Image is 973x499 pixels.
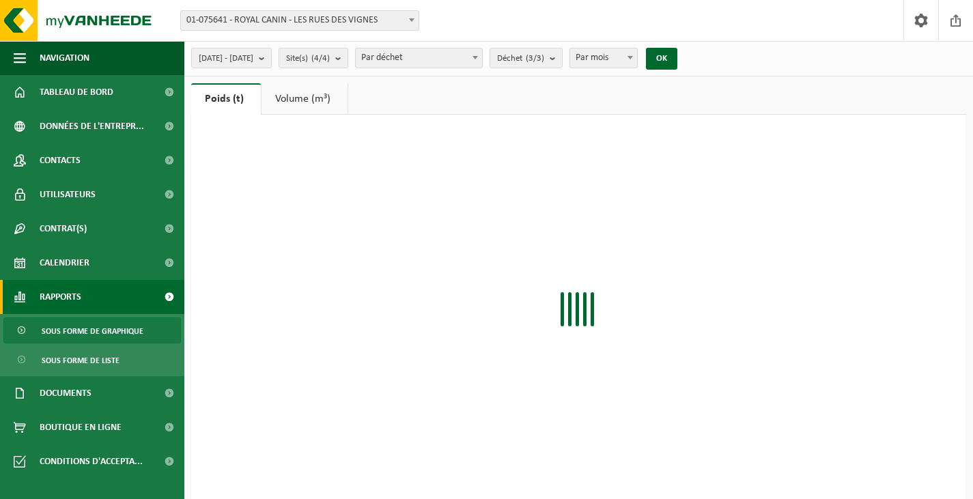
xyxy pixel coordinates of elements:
[40,143,81,177] span: Contacts
[262,83,348,115] a: Volume (m³)
[490,48,563,68] button: Déchet(3/3)
[3,347,181,373] a: Sous forme de liste
[279,48,348,68] button: Site(s)(4/4)
[199,48,253,69] span: [DATE] - [DATE]
[40,212,87,246] span: Contrat(s)
[40,41,89,75] span: Navigation
[356,48,482,68] span: Par déchet
[311,54,330,63] count: (4/4)
[526,54,544,63] count: (3/3)
[646,48,677,70] button: OK
[3,317,181,343] a: Sous forme de graphique
[40,280,81,314] span: Rapports
[40,444,143,479] span: Conditions d'accepta...
[40,75,113,109] span: Tableau de bord
[42,318,143,344] span: Sous forme de graphique
[40,376,91,410] span: Documents
[40,410,122,444] span: Boutique en ligne
[569,48,638,68] span: Par mois
[40,177,96,212] span: Utilisateurs
[355,48,483,68] span: Par déchet
[286,48,330,69] span: Site(s)
[497,48,544,69] span: Déchet
[191,48,272,68] button: [DATE] - [DATE]
[570,48,637,68] span: Par mois
[180,10,419,31] span: 01-075641 - ROYAL CANIN - LES RUES DES VIGNES
[42,347,119,373] span: Sous forme de liste
[40,109,144,143] span: Données de l'entrepr...
[181,11,419,30] span: 01-075641 - ROYAL CANIN - LES RUES DES VIGNES
[40,246,89,280] span: Calendrier
[191,83,261,115] a: Poids (t)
